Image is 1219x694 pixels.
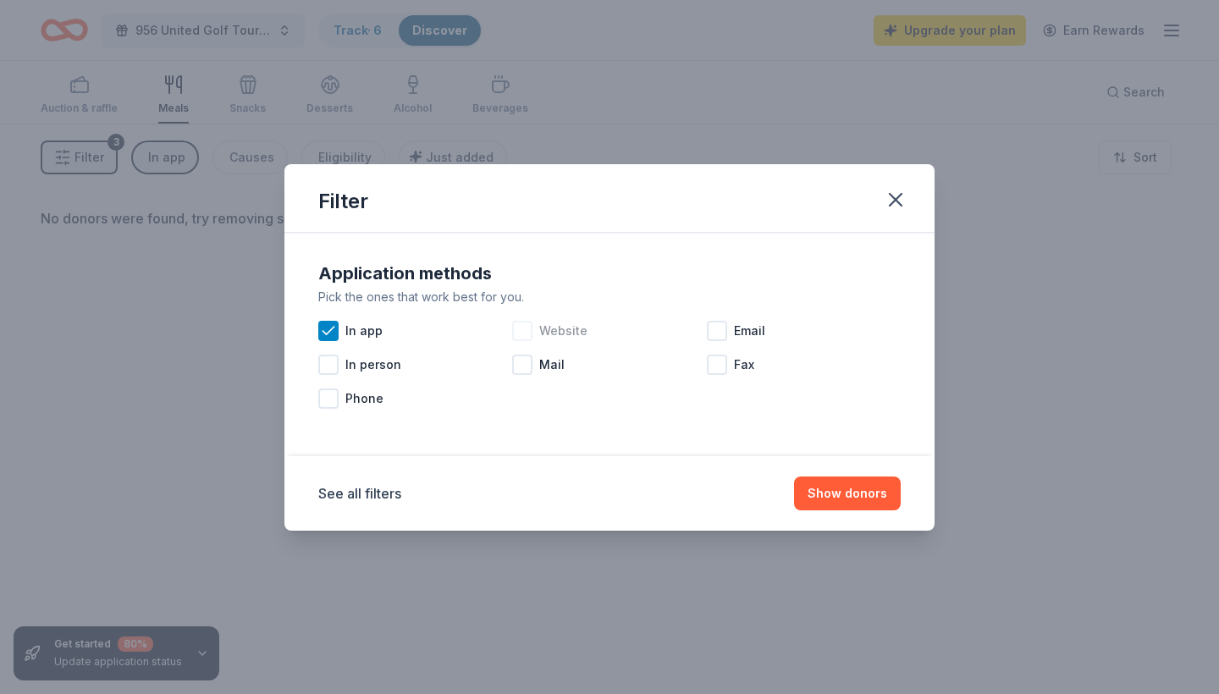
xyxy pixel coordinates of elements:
button: Show donors [794,476,901,510]
span: Email [734,321,765,341]
span: In app [345,321,383,341]
span: Phone [345,388,383,409]
span: Website [539,321,587,341]
div: Filter [318,188,368,215]
div: Application methods [318,260,901,287]
span: Fax [734,355,754,375]
span: In person [345,355,401,375]
button: See all filters [318,483,401,504]
span: Mail [539,355,565,375]
div: Pick the ones that work best for you. [318,287,901,307]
